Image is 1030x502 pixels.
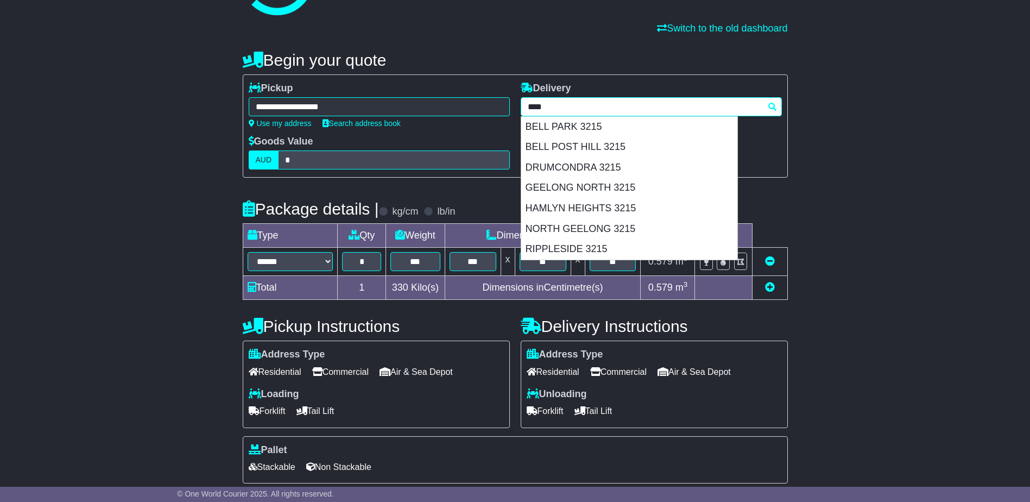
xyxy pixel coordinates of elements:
[243,51,788,69] h4: Begin your quote
[243,317,510,335] h4: Pickup Instructions
[380,363,453,380] span: Air & Sea Depot
[249,363,301,380] span: Residential
[684,280,688,288] sup: 3
[386,276,445,300] td: Kilo(s)
[445,276,641,300] td: Dimensions in Centimetre(s)
[386,224,445,248] td: Weight
[437,206,455,218] label: lb/in
[249,136,313,148] label: Goods Value
[521,178,737,198] div: GEELONG NORTH 3215
[527,349,603,361] label: Address Type
[590,363,647,380] span: Commercial
[249,83,293,95] label: Pickup
[521,97,782,116] typeahead: Please provide city
[296,403,334,419] span: Tail Lift
[657,23,787,34] a: Switch to the old dashboard
[658,363,731,380] span: Air & Sea Depot
[574,403,612,419] span: Tail Lift
[527,363,579,380] span: Residential
[392,206,418,218] label: kg/cm
[521,198,737,219] div: HAMLYN HEIGHTS 3215
[521,219,737,240] div: NORTH GEELONG 3215
[501,248,515,276] td: x
[338,224,386,248] td: Qty
[765,256,775,267] a: Remove this item
[177,490,334,498] span: © One World Courier 2025. All rights reserved.
[249,444,287,456] label: Pallet
[571,248,585,276] td: x
[243,276,338,300] td: Total
[249,403,286,419] span: Forklift
[527,403,564,419] span: Forklift
[521,317,788,335] h4: Delivery Instructions
[648,282,673,293] span: 0.579
[249,459,295,475] span: Stackable
[675,282,688,293] span: m
[249,349,325,361] label: Address Type
[648,256,673,267] span: 0.579
[312,363,369,380] span: Commercial
[249,119,312,128] a: Use my address
[445,224,641,248] td: Dimensions (L x W x H)
[249,150,279,170] label: AUD
[521,158,737,178] div: DRUMCONDRA 3215
[527,388,587,400] label: Unloading
[338,276,386,300] td: 1
[243,200,379,218] h4: Package details |
[521,117,737,137] div: BELL PARK 3215
[765,282,775,293] a: Add new item
[521,137,737,158] div: BELL POST HILL 3215
[323,119,401,128] a: Search address book
[675,256,688,267] span: m
[521,239,737,260] div: RIPPLESIDE 3215
[521,83,571,95] label: Delivery
[249,388,299,400] label: Loading
[243,224,338,248] td: Type
[306,459,371,475] span: Non Stackable
[392,282,408,293] span: 330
